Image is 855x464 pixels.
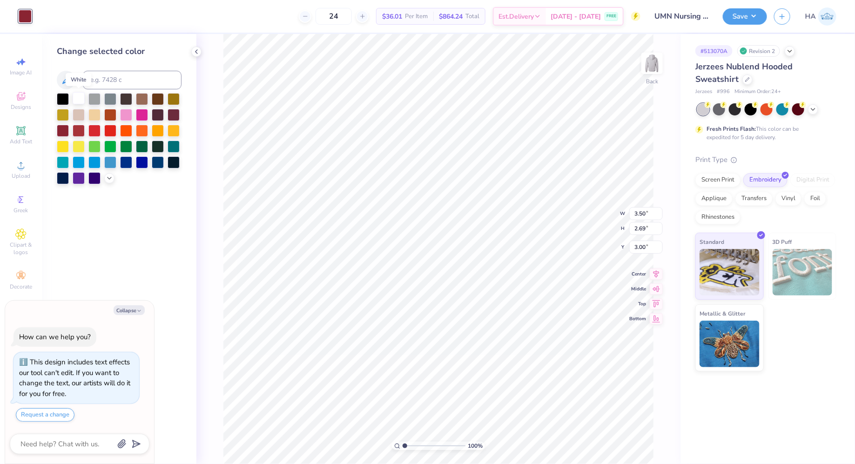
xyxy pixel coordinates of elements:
div: Rhinestones [695,210,741,224]
div: This design includes text effects our tool can't edit. If you want to change the text, our artist... [19,357,130,398]
img: 3D Puff [773,249,833,296]
span: Upload [12,172,30,180]
span: Per Item [405,12,428,21]
span: Designs [11,103,31,111]
button: Collapse [114,305,145,315]
span: Image AI [10,69,32,76]
span: Greek [14,207,28,214]
a: HA [805,7,836,26]
img: Standard [700,249,760,296]
strong: Fresh Prints Flash: [707,125,756,133]
span: Top [629,301,646,307]
img: Metallic & Glitter [700,321,760,367]
span: 100 % [468,442,483,450]
div: Applique [695,192,733,206]
div: How can we help you? [19,332,91,342]
div: Embroidery [743,173,788,187]
span: Add Text [10,138,32,145]
span: Clipart & logos [5,241,37,256]
div: Change selected color [57,45,182,58]
img: Harshit Agarwal [818,7,836,26]
div: Screen Print [695,173,741,187]
input: e.g. 7428 c [83,71,182,89]
button: Request a change [16,408,74,422]
span: Jerzees Nublend Hooded Sweatshirt [695,61,793,85]
span: $36.01 [382,12,402,21]
span: FREE [606,13,616,20]
div: This color can be expedited for 5 day delivery. [707,125,821,141]
span: Center [629,271,646,277]
span: Est. Delivery [498,12,534,21]
div: Back [646,77,658,86]
span: Standard [700,237,724,247]
input: Untitled Design [647,7,716,26]
span: Middle [629,286,646,292]
span: HA [805,11,816,22]
div: White [66,73,91,86]
span: Total [465,12,479,21]
input: – – [316,8,352,25]
div: Revision 2 [737,45,780,57]
div: Print Type [695,155,836,165]
img: Back [643,54,661,73]
div: # 513070A [695,45,733,57]
div: Digital Print [790,173,835,187]
span: Minimum Order: 24 + [734,88,781,96]
span: Decorate [10,283,32,290]
div: Foil [804,192,826,206]
button: Save [723,8,767,25]
span: [DATE] - [DATE] [551,12,601,21]
div: Vinyl [775,192,801,206]
div: Transfers [735,192,773,206]
span: Jerzees [695,88,712,96]
span: Metallic & Glitter [700,309,746,318]
span: Bottom [629,316,646,322]
span: # 996 [717,88,730,96]
span: $864.24 [439,12,463,21]
span: 3D Puff [773,237,792,247]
